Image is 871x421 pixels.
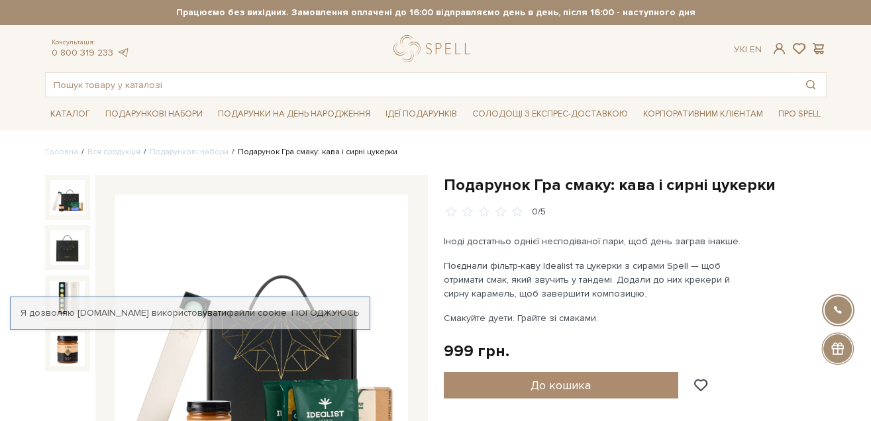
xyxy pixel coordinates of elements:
h1: Подарунок Гра смаку: кава і сирні цукерки [444,175,827,195]
a: файли cookie [227,307,287,318]
img: Подарунок Гра смаку: кава і сирні цукерки [50,281,85,315]
a: Корпоративним клієнтам [638,104,768,124]
img: Подарунок Гра смаку: кава і сирні цукерки [50,180,85,214]
a: Про Spell [773,104,826,124]
p: Іноді достатньо однієї несподіваної пари, щоб день заграв інакше. [444,234,754,248]
a: telegram [117,47,130,58]
li: Подарунок Гра смаку: кава і сирні цукерки [229,146,397,158]
a: Погоджуюсь [291,307,359,319]
img: Подарунок Гра смаку: кава і сирні цукерки [50,332,85,366]
div: 999 грн. [444,341,509,361]
a: Подарункові набори [100,104,208,124]
span: | [745,44,747,55]
img: Подарунок Гра смаку: кава і сирні цукерки [50,230,85,265]
div: 0/5 [532,206,546,218]
a: Подарунки на День народження [213,104,376,124]
span: Консультація: [52,38,130,47]
button: Пошук товару у каталозі [795,73,826,97]
div: Я дозволяю [DOMAIN_NAME] використовувати [11,307,370,319]
strong: Працюємо без вихідних. Замовлення оплачені до 16:00 відправляємо день в день, після 16:00 - насту... [45,7,827,19]
a: Ідеї подарунків [380,104,462,124]
span: До кошика [531,378,591,393]
a: Головна [45,147,78,157]
a: Подарункові набори [150,147,229,157]
div: Ук [734,44,762,56]
a: logo [393,35,476,62]
button: До кошика [444,372,679,398]
p: Смакуйте дуети. Грайте зі смаками. [444,311,754,325]
a: 0 800 319 233 [52,47,113,58]
a: Вся продукція [87,147,140,157]
p: Поєднали фільтр-каву Idealist та цукерки з сирами Spell — щоб отримати смак, який звучить у танде... [444,259,754,301]
input: Пошук товару у каталозі [46,73,795,97]
a: Каталог [45,104,95,124]
a: En [750,44,762,55]
a: Солодощі з експрес-доставкою [467,103,633,125]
